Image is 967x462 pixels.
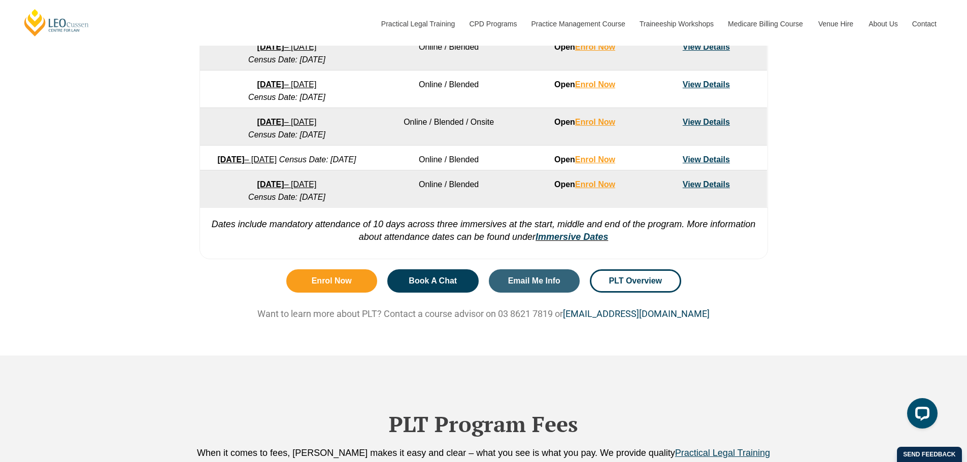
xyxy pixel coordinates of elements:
a: Medicare Billing Course [720,2,811,46]
span: PLT Overview [609,277,662,285]
span: Email Me Info [508,277,560,285]
a: About Us [861,2,905,46]
strong: Open [554,80,615,89]
span: Book A Chat [409,277,457,285]
h2: PLT Program Fees [194,411,773,437]
a: Practical Legal Training [374,2,462,46]
p: Want to learn more about PLT? Contact a course advisor on 03 8621 7819 or [194,308,773,319]
a: View Details [683,180,730,189]
em: Census Date: [DATE] [248,93,325,101]
a: [EMAIL_ADDRESS][DOMAIN_NAME] [563,308,710,319]
a: [DATE]– [DATE] [257,80,317,89]
strong: [DATE] [257,43,284,51]
strong: Open [554,180,615,189]
strong: [DATE] [257,180,284,189]
a: Enrol Now [286,269,378,293]
td: Online / Blended / Onsite [374,108,524,146]
td: Online / Blended [374,33,524,70]
span: Enrol Now [312,277,352,285]
a: View Details [683,155,730,164]
em: Census Date: [DATE] [248,130,325,139]
a: [DATE]– [DATE] [257,43,317,51]
strong: Open [554,155,615,164]
a: Contact [905,2,944,46]
a: [DATE]– [DATE] [217,155,277,164]
a: View Details [683,118,730,126]
a: Enrol Now [575,180,615,189]
a: Enrol Now [575,43,615,51]
a: [DATE]– [DATE] [257,118,317,126]
a: Book A Chat [387,269,479,293]
a: Immersive Dates [536,232,608,242]
a: Practice Management Course [524,2,632,46]
a: Venue Hire [811,2,861,46]
a: View Details [683,80,730,89]
em: Census Date: [DATE] [248,193,325,201]
em: Dates include mandatory attendance of 10 days across three immersives at the start, middle and en... [212,219,756,242]
strong: [DATE] [217,155,244,164]
a: [PERSON_NAME] Centre for Law [23,8,90,37]
em: Census Date: [DATE] [248,55,325,64]
a: Email Me Info [489,269,580,293]
strong: Open [554,118,615,126]
a: PLT Overview [590,269,681,293]
a: Traineeship Workshops [632,2,720,46]
strong: Open [554,43,615,51]
strong: [DATE] [257,118,284,126]
iframe: LiveChat chat widget [899,394,942,437]
td: Online / Blended [374,170,524,208]
a: [DATE]– [DATE] [257,180,317,189]
em: Census Date: [DATE] [279,155,356,164]
a: Enrol Now [575,80,615,89]
strong: [DATE] [257,80,284,89]
td: Online / Blended [374,146,524,170]
a: Enrol Now [575,155,615,164]
a: CPD Programs [461,2,523,46]
td: Online / Blended [374,70,524,108]
a: Enrol Now [575,118,615,126]
a: View Details [683,43,730,51]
